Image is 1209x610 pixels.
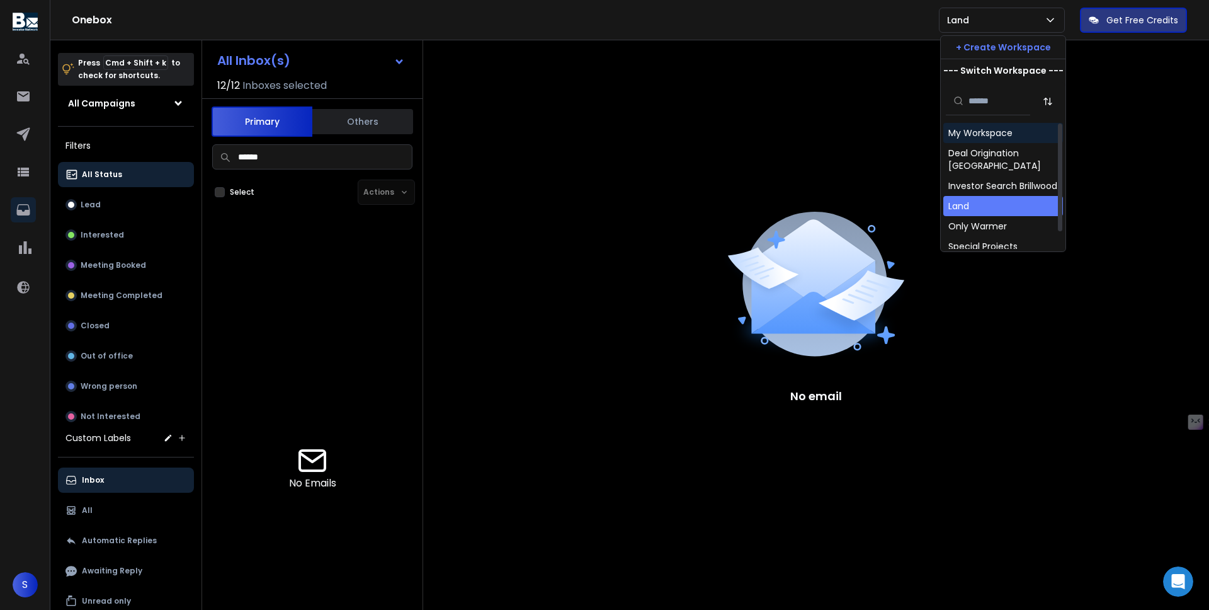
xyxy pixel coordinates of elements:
[11,386,241,408] textarea: Message…
[948,127,1013,139] div: My Workspace
[58,253,194,278] button: Meeting Booked
[20,321,196,334] div: Hi [PERSON_NAME],
[81,381,137,391] p: Wrong person
[13,572,38,597] button: S
[10,314,242,425] div: Raj says…
[81,200,101,210] p: Lead
[10,314,207,397] div: Hi [PERSON_NAME],I checked the email but wasn’t able to find any CC address in it. Could you plea...
[45,204,242,244] div: It’s a issue we have experienced earlier as well - can you please look into it?
[216,408,236,428] button: Send a message…
[941,36,1065,59] button: + Create Workspace
[82,596,131,606] p: Unread only
[81,321,110,331] p: Closed
[20,340,196,389] div: I checked the email but wasn’t able to find any CC address in it. Could you please confirm with t...
[20,413,30,423] button: Emoji picker
[948,200,969,212] div: Land
[58,468,194,493] button: Inbox
[72,13,939,28] h1: Onebox
[10,254,242,314] div: Raj says…
[103,55,168,70] span: Cmd + Shift + k
[230,187,254,197] label: Select
[207,48,415,73] button: All Inbox(s)
[58,192,194,217] button: Lead
[956,41,1051,54] p: + Create Workspace
[82,475,104,485] p: Inbox
[10,254,207,313] div: Hi [PERSON_NAME],Thanks for reaching out, let me check this and get back to you.
[242,78,327,93] h3: Inboxes selected
[1106,14,1178,26] p: Get Free Credits
[289,476,336,491] p: No Emails
[55,212,232,236] div: It’s a issue we have experienced earlier as well - can you please look into it?
[61,6,79,16] h1: Box
[68,97,135,110] h1: All Campaigns
[81,351,133,361] p: Out of office
[13,13,38,31] img: logo
[60,413,70,423] button: Upload attachment
[78,57,180,82] p: Press to check for shortcuts.
[61,16,157,28] p: The team can also help
[948,240,1018,253] div: Special Projects
[81,230,124,240] p: Interested
[58,498,194,523] button: All
[58,343,194,369] button: Out of office
[948,220,1007,233] div: Only Warmer
[82,536,157,546] p: Automatic Replies
[212,106,312,137] button: Primary
[948,147,1058,172] div: Deal Origination [GEOGRAPHIC_DATA]
[217,78,240,93] span: 12 / 12
[312,108,413,135] button: Others
[58,91,194,116] button: All Campaigns
[58,528,194,553] button: Automatic Replies
[81,291,162,301] p: Meeting Completed
[58,374,194,399] button: Wrong person
[790,388,842,405] p: No email
[947,14,974,26] p: Land
[58,404,194,429] button: Not Interested
[58,558,194,584] button: Awaiting Reply
[36,7,56,27] img: Profile image for Box
[81,260,146,270] p: Meeting Booked
[1080,8,1187,33] button: Get Free Credits
[58,137,194,154] h3: Filters
[65,432,131,444] h3: Custom Labels
[82,170,122,180] p: All Status
[58,313,194,338] button: Closed
[10,19,242,204] div: Sahil says…
[82,566,142,576] p: Awaiting Reply
[58,162,194,187] button: All Status
[82,505,93,515] p: All
[220,5,244,29] button: Home
[8,5,32,29] button: go back
[1035,89,1060,114] button: Sort by Sort A-Z
[40,413,50,423] button: Gif picker
[943,64,1064,77] p: --- Switch Workspace ---
[20,262,196,274] div: Hi [PERSON_NAME],
[58,283,194,308] button: Meeting Completed
[20,280,196,305] div: Thanks for reaching out, let me check this and get back to you.
[217,54,290,67] h1: All Inbox(s)
[1163,567,1193,597] iframe: Intercom live chat
[948,180,1057,192] div: Investor Search Brillwood
[81,411,140,422] p: Not Interested
[58,222,194,248] button: Interested
[10,204,242,254] div: Sahil says…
